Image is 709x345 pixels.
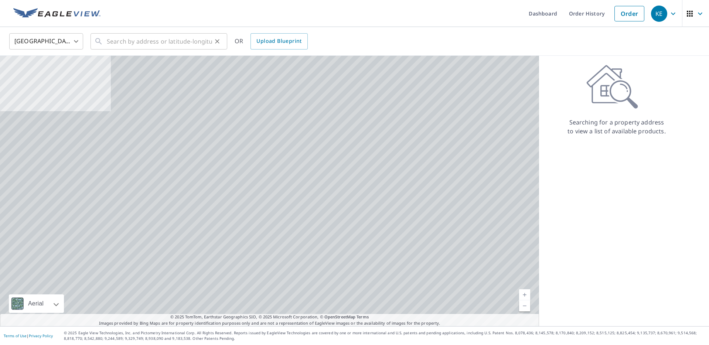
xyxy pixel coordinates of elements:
a: Terms [357,314,369,320]
div: Aerial [26,294,46,313]
button: Clear [212,36,222,47]
p: Searching for a property address to view a list of available products. [567,118,666,136]
a: Order [614,6,644,21]
img: EV Logo [13,8,100,19]
p: © 2025 Eagle View Technologies, Inc. and Pictometry International Corp. All Rights Reserved. Repo... [64,330,705,341]
a: Upload Blueprint [250,33,307,49]
p: | [4,334,53,338]
input: Search by address or latitude-longitude [107,31,212,52]
div: OR [235,33,308,49]
a: Current Level 5, Zoom In [519,289,530,300]
span: © 2025 TomTom, Earthstar Geographics SIO, © 2025 Microsoft Corporation, © [170,314,369,320]
a: Current Level 5, Zoom Out [519,300,530,311]
span: Upload Blueprint [256,37,301,46]
a: OpenStreetMap [324,314,355,320]
a: Privacy Policy [29,333,53,338]
a: Terms of Use [4,333,27,338]
div: KE [651,6,667,22]
div: Aerial [9,294,64,313]
div: [GEOGRAPHIC_DATA] [9,31,83,52]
